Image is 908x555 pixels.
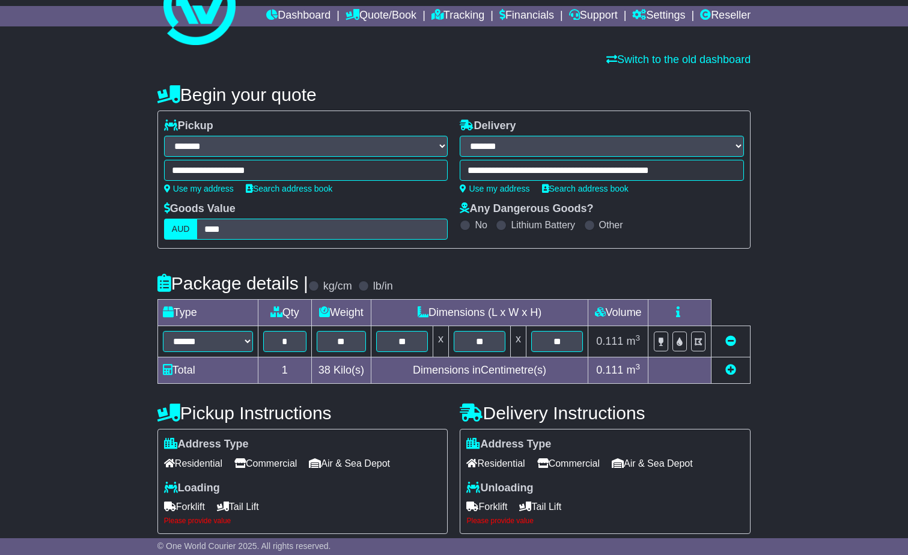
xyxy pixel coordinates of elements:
[164,438,249,451] label: Address Type
[499,6,554,26] a: Financials
[311,357,371,384] td: Kilo(s)
[164,219,198,240] label: AUD
[157,541,331,551] span: © One World Courier 2025. All rights reserved.
[258,357,311,384] td: 1
[346,6,416,26] a: Quote/Book
[460,202,593,216] label: Any Dangerous Goods?
[466,517,744,525] div: Please provide value
[596,364,623,376] span: 0.111
[266,6,331,26] a: Dashboard
[466,497,507,516] span: Forklift
[157,273,308,293] h4: Package details |
[164,202,236,216] label: Goods Value
[258,300,311,326] td: Qty
[632,6,685,26] a: Settings
[373,280,393,293] label: lb/in
[635,362,640,371] sup: 3
[217,497,259,516] span: Tail Lift
[318,364,331,376] span: 38
[246,184,332,193] a: Search address book
[371,300,588,326] td: Dimensions (L x W x H)
[460,184,529,193] a: Use my address
[606,53,751,65] a: Switch to the old dashboard
[542,184,629,193] a: Search address book
[157,403,448,423] h4: Pickup Instructions
[164,454,222,473] span: Residential
[537,454,600,473] span: Commercial
[626,335,640,347] span: m
[311,300,371,326] td: Weight
[157,85,751,105] h4: Begin your quote
[466,438,551,451] label: Address Type
[433,326,449,357] td: x
[511,326,526,357] td: x
[164,497,205,516] span: Forklift
[519,497,561,516] span: Tail Lift
[460,120,516,133] label: Delivery
[157,300,258,326] td: Type
[164,517,442,525] div: Please provide value
[596,335,623,347] span: 0.111
[511,219,575,231] label: Lithium Battery
[475,219,487,231] label: No
[164,120,213,133] label: Pickup
[466,454,525,473] span: Residential
[588,300,648,326] td: Volume
[371,357,588,384] td: Dimensions in Centimetre(s)
[599,219,623,231] label: Other
[157,357,258,384] td: Total
[431,6,484,26] a: Tracking
[309,454,390,473] span: Air & Sea Depot
[612,454,693,473] span: Air & Sea Depot
[700,6,751,26] a: Reseller
[635,333,640,342] sup: 3
[466,482,533,495] label: Unloading
[569,6,618,26] a: Support
[234,454,297,473] span: Commercial
[460,403,751,423] h4: Delivery Instructions
[725,335,736,347] a: Remove this item
[626,364,640,376] span: m
[164,482,220,495] label: Loading
[725,364,736,376] a: Add new item
[323,280,352,293] label: kg/cm
[164,184,234,193] a: Use my address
